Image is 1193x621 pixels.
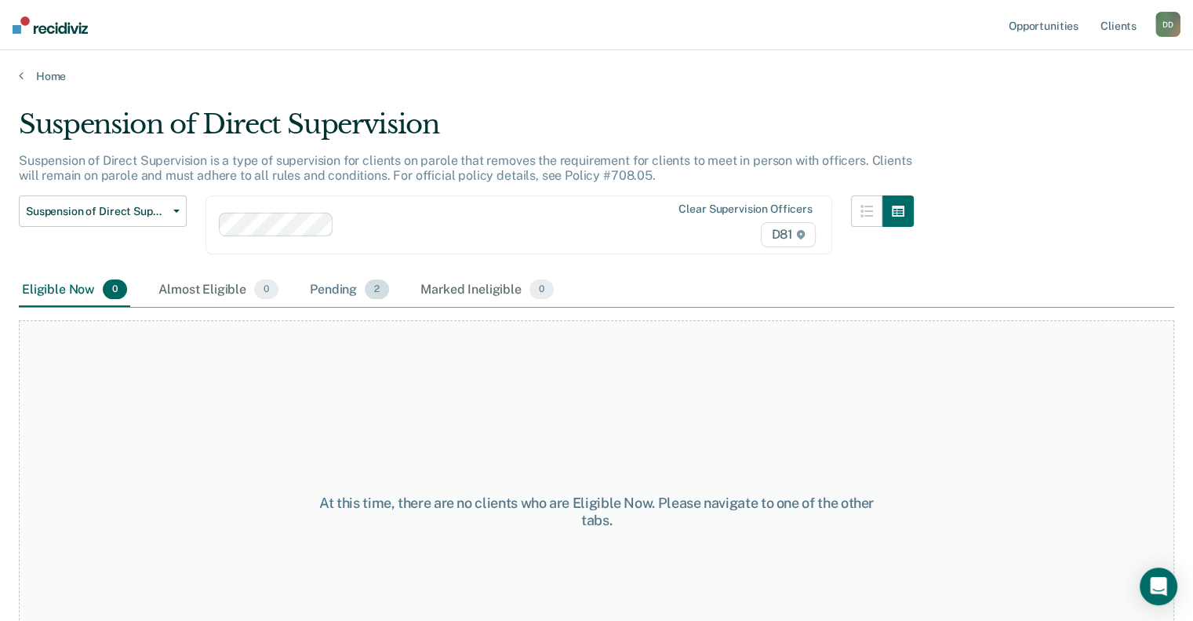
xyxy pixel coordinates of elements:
[19,273,130,308] div: Eligible Now0
[254,279,278,300] span: 0
[13,16,88,34] img: Recidiviz
[19,69,1174,83] a: Home
[19,153,911,183] p: Suspension of Direct Supervision is a type of supervision for clients on parole that removes the ...
[155,273,282,308] div: Almost Eligible0
[103,279,127,300] span: 0
[19,108,914,153] div: Suspension of Direct Supervision
[1140,568,1177,605] div: Open Intercom Messenger
[678,203,812,216] div: Clear supervision officers
[529,279,554,300] span: 0
[307,273,392,308] div: Pending2
[26,205,167,218] span: Suspension of Direct Supervision
[365,279,389,300] span: 2
[19,195,187,227] button: Suspension of Direct Supervision
[308,495,886,528] div: At this time, there are no clients who are Eligible Now. Please navigate to one of the other tabs.
[1155,12,1180,37] div: D D
[1155,12,1180,37] button: DD
[761,222,815,247] span: D81
[417,273,557,308] div: Marked Ineligible0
